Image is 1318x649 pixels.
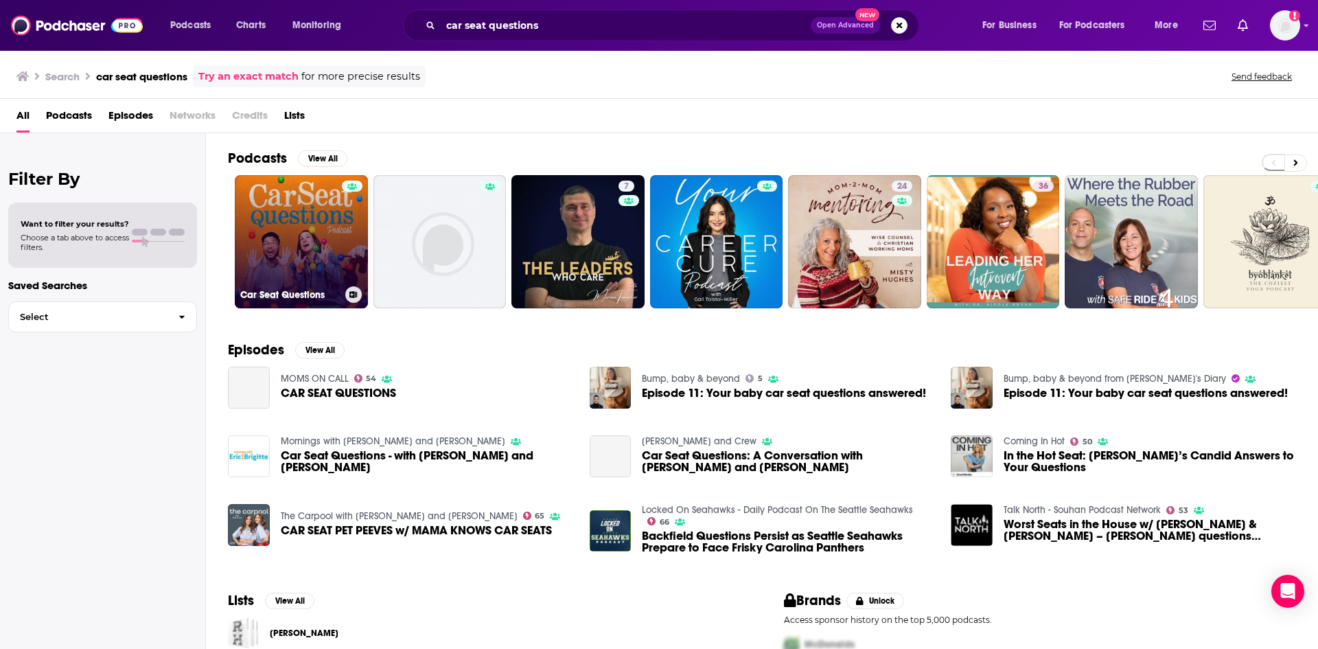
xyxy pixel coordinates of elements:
a: 66 [647,517,669,525]
span: Open Advanced [817,22,874,29]
span: Monitoring [292,16,341,35]
a: Try an exact match [198,69,299,84]
a: Episode 11: Your baby car seat questions answered! [951,367,993,409]
span: Charts [236,16,266,35]
span: 36 [1039,180,1048,194]
span: In the Hot Seat: [PERSON_NAME]’s Candid Answers to Your Questions [1004,450,1296,473]
a: Worst Seats in the House w/ Michael Russo & Anthony LaPanta – Anthony LaPanta questions Ryan Cart... [1004,519,1296,542]
span: 66 [660,519,669,525]
a: Show notifications dropdown [1232,14,1253,37]
h2: Podcasts [228,150,287,167]
a: Malcom [228,617,259,648]
button: View All [298,150,347,167]
svg: Add a profile image [1289,10,1300,21]
span: Want to filter your results? [21,219,129,229]
img: Backfield Questions Persist as Seattle Seahawks Prepare to Face Frisky Carolina Panthers [590,510,632,552]
img: Worst Seats in the House w/ Michael Russo & Anthony LaPanta – Anthony LaPanta questions Ryan Cart... [951,504,993,546]
button: open menu [1050,14,1145,36]
a: All [16,104,30,133]
span: Choose a tab above to access filters. [21,233,129,252]
a: 53 [1166,506,1188,514]
div: Open Intercom Messenger [1271,575,1304,608]
span: Car Seat Questions - with [PERSON_NAME] and [PERSON_NAME] [281,450,573,473]
span: Credits [232,104,268,133]
a: Podcasts [46,104,92,133]
a: Car Seat Questions - with Eddie and Lauren Cuevas [281,450,573,473]
a: Charts [227,14,274,36]
p: Saved Searches [8,279,197,292]
button: open menu [1145,14,1195,36]
img: CAR SEAT PET PEEVES w/ MAMA KNOWS CAR SEATS [228,504,270,546]
a: Bump, baby & beyond from Emma's Diary [1004,373,1226,385]
p: Access sponsor history on the top 5,000 podcasts. [784,615,1296,625]
a: 7 [618,181,634,192]
span: Logged in as BenLaurro [1270,10,1300,41]
button: open menu [283,14,359,36]
span: 65 [535,513,544,519]
a: 36 [1033,181,1054,192]
span: 24 [897,180,907,194]
button: Send feedback [1227,71,1296,82]
img: Episode 11: Your baby car seat questions answered! [590,367,632,409]
a: 7 [511,175,645,308]
img: Podchaser - Follow, Share and Rate Podcasts [11,12,143,38]
h3: Car Seat Questions [240,289,340,301]
a: ListsView All [228,592,314,609]
img: Car Seat Questions - with Eddie and Lauren Cuevas [228,435,270,477]
img: User Profile [1270,10,1300,41]
img: In the Hot Seat: Caroline’s Candid Answers to Your Questions [951,435,993,477]
span: Podcasts [170,16,211,35]
span: for more precise results [301,69,420,84]
button: Unlock [846,593,905,609]
a: Episodes [108,104,153,133]
button: View All [295,342,345,358]
span: 7 [624,180,629,194]
button: Open AdvancedNew [811,17,880,34]
a: EpisodesView All [228,341,345,358]
a: CAR SEAT PET PEEVES w/ MAMA KNOWS CAR SEATS [281,525,552,536]
a: Karl and Crew [642,435,756,447]
span: 54 [366,376,376,382]
h2: Lists [228,592,254,609]
a: 24 [892,181,912,192]
button: Show profile menu [1270,10,1300,41]
h2: Episodes [228,341,284,358]
a: 54 [354,374,377,383]
span: 5 [758,376,763,382]
button: open menu [973,14,1054,36]
a: 36 [927,175,1060,308]
a: CAR SEAT QUESTIONS [281,387,396,399]
h3: car seat questions [96,70,187,83]
a: Lists [284,104,305,133]
h2: Brands [784,592,841,609]
span: 53 [1179,508,1188,514]
span: Backfield Questions Persist as Seattle Seahawks Prepare to Face Frisky Carolina Panthers [642,530,934,554]
span: Select [9,312,167,321]
span: 50 [1083,439,1092,445]
a: Show notifications dropdown [1198,14,1221,37]
a: The Carpool with Kelly and Lizz [281,510,518,522]
button: View All [265,593,314,609]
a: 65 [523,512,545,520]
button: open menu [161,14,229,36]
a: Car Seat Questions [235,175,368,308]
span: Car Seat Questions: A Conversation with [PERSON_NAME] and [PERSON_NAME] [642,450,934,473]
a: 24 [788,175,921,308]
h3: Search [45,70,80,83]
div: Search podcasts, credits, & more... [416,10,932,41]
button: Select [8,301,197,332]
a: In the Hot Seat: Caroline’s Candid Answers to Your Questions [1004,450,1296,473]
a: [PERSON_NAME] [270,626,338,641]
span: More [1155,16,1178,35]
h2: Filter By [8,169,197,189]
a: MOMS ON CALL [281,373,349,385]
